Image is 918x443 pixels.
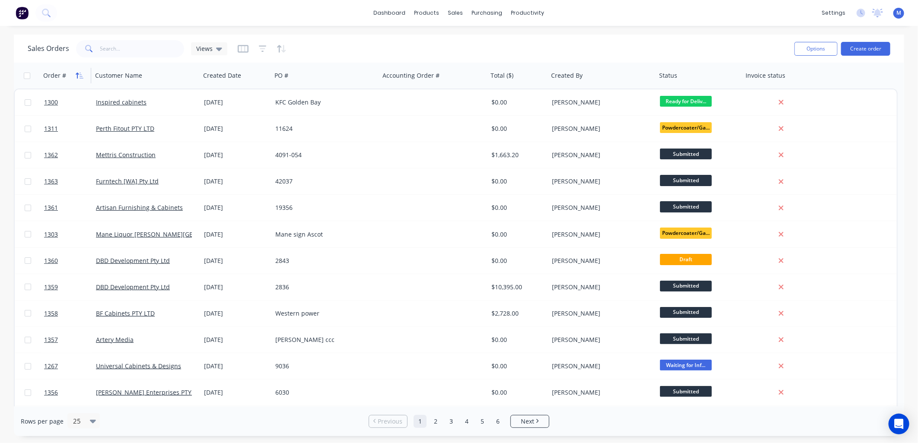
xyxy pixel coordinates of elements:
[44,221,96,247] a: 1303
[552,98,648,107] div: [PERSON_NAME]
[817,6,850,19] div: settings
[552,230,648,239] div: [PERSON_NAME]
[889,414,909,434] div: Open Intercom Messenger
[204,98,268,107] div: [DATE]
[204,151,268,159] div: [DATE]
[275,98,371,107] div: KFC Golden Bay
[275,388,371,397] div: 6030
[204,203,268,212] div: [DATE]
[275,283,371,291] div: 2836
[507,6,549,19] div: productivity
[96,388,204,396] a: [PERSON_NAME] Enterprises PTY LTD
[96,177,159,185] a: Furntech [WA] Pty Ltd
[382,71,440,80] div: Accounting Order #
[204,256,268,265] div: [DATE]
[476,415,489,428] a: Page 5
[96,335,134,344] a: Artery Media
[44,283,58,291] span: 1359
[44,142,96,168] a: 1362
[100,40,185,57] input: Search...
[660,228,712,238] span: Powdercoater/Ga...
[491,151,542,159] div: $1,663.20
[274,71,288,80] div: PO #
[16,6,29,19] img: Factory
[552,124,648,133] div: [PERSON_NAME]
[44,327,96,353] a: 1357
[275,124,371,133] div: 11624
[44,151,58,159] span: 1362
[44,256,58,265] span: 1360
[491,124,542,133] div: $0.00
[660,333,712,344] span: Submitted
[95,71,142,80] div: Customer Name
[96,151,156,159] a: Mettris Construction
[96,124,154,133] a: Perth Fitout PTY LTD
[660,122,712,133] span: Powdercoater/Ga...
[28,44,69,53] h1: Sales Orders
[44,116,96,142] a: 1311
[552,256,648,265] div: [PERSON_NAME]
[659,71,677,80] div: Status
[841,42,890,56] button: Create order
[491,71,513,80] div: Total ($)
[203,71,241,80] div: Created Date
[96,283,170,291] a: DBD Development Pty Ltd
[491,256,542,265] div: $0.00
[44,124,58,133] span: 1311
[204,309,268,318] div: [DATE]
[44,274,96,300] a: 1359
[96,230,242,238] a: Mane Liquor [PERSON_NAME][GEOGRAPHIC_DATA]
[521,417,534,426] span: Next
[460,415,473,428] a: Page 4
[552,203,648,212] div: [PERSON_NAME]
[96,256,170,265] a: DBD Development Pty Ltd
[44,230,58,239] span: 1303
[275,177,371,186] div: 42037
[44,309,58,318] span: 1358
[491,335,542,344] div: $0.00
[275,230,371,239] div: Mane sign Ascot
[491,177,542,186] div: $0.00
[491,283,542,291] div: $10,395.00
[204,388,268,397] div: [DATE]
[746,71,785,80] div: Invoice status
[491,230,542,239] div: $0.00
[660,96,712,107] span: Ready for Deliv...
[44,362,58,370] span: 1267
[445,415,458,428] a: Page 3
[369,417,407,426] a: Previous page
[660,386,712,397] span: Submitted
[43,71,66,80] div: Order #
[44,388,58,397] span: 1356
[204,335,268,344] div: [DATE]
[660,360,712,370] span: Waiting for Inf...
[96,362,181,370] a: Universal Cabinets & Designs
[552,362,648,370] div: [PERSON_NAME]
[410,6,444,19] div: products
[660,175,712,186] span: Submitted
[275,309,371,318] div: Western power
[896,9,901,17] span: M
[44,248,96,274] a: 1360
[552,335,648,344] div: [PERSON_NAME]
[491,362,542,370] div: $0.00
[275,335,371,344] div: [PERSON_NAME] ccc
[44,177,58,186] span: 1363
[365,415,553,428] ul: Pagination
[468,6,507,19] div: purchasing
[491,388,542,397] div: $0.00
[21,417,64,426] span: Rows per page
[491,309,542,318] div: $2,728.00
[204,283,268,291] div: [DATE]
[378,417,403,426] span: Previous
[444,6,468,19] div: sales
[44,203,58,212] span: 1361
[794,42,838,56] button: Options
[275,151,371,159] div: 4091-054
[552,177,648,186] div: [PERSON_NAME]
[96,309,155,317] a: BF Cabinets PTY LTD
[491,415,504,428] a: Page 6
[275,203,371,212] div: 19356
[552,151,648,159] div: [PERSON_NAME]
[660,254,712,265] span: Draft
